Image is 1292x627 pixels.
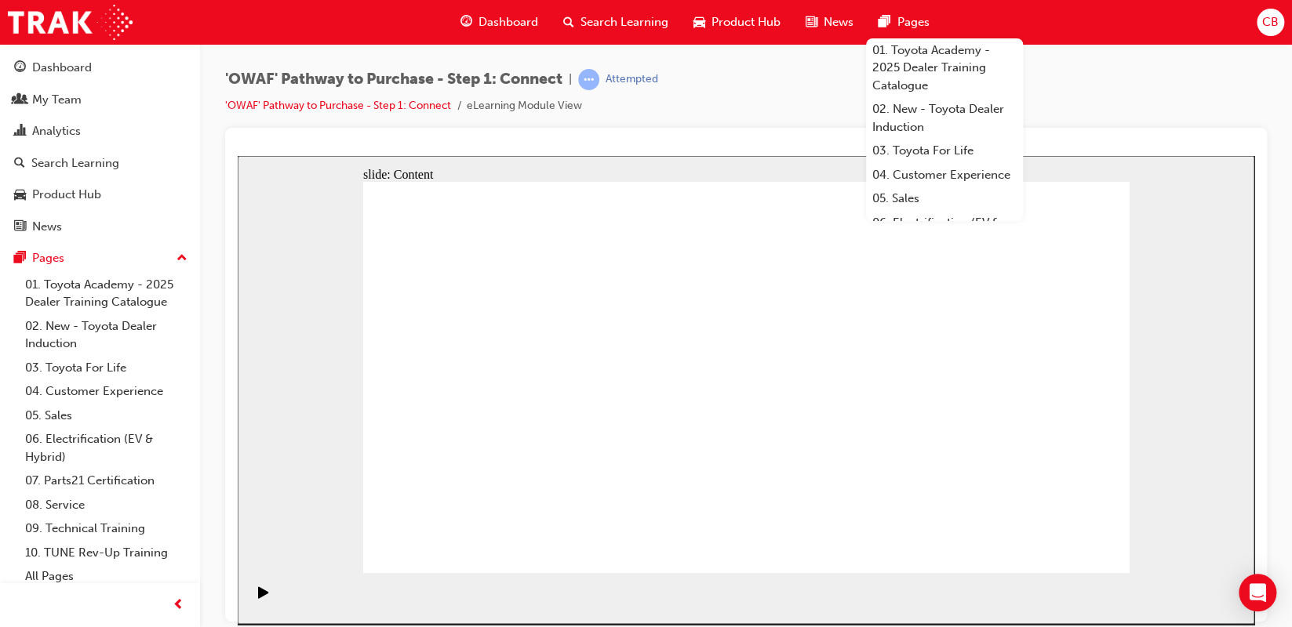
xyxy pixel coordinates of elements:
[19,493,194,517] a: 08. Service
[14,157,25,171] span: search-icon
[793,6,866,38] a: news-iconNews
[173,596,184,615] span: prev-icon
[681,6,793,38] a: car-iconProduct Hub
[6,244,194,273] button: Pages
[225,99,451,112] a: 'OWAF' Pathway to Purchase - Step 1: Connect
[866,97,1023,139] a: 02. New - Toyota Dealer Induction
[569,71,572,89] span: |
[19,314,194,356] a: 02. New - Toyota Dealer Induction
[31,154,119,172] div: Search Learning
[6,53,194,82] a: Dashboard
[551,6,681,38] a: search-iconSearch Learning
[19,379,194,404] a: 04. Customer Experience
[824,13,853,31] span: News
[32,218,62,236] div: News
[866,6,941,38] a: pages-iconPages
[19,541,194,565] a: 10. TUNE Rev-Up Training
[606,72,658,87] div: Attempted
[32,59,92,77] div: Dashboard
[866,139,1023,163] a: 03. Toyota For Life
[460,13,472,32] span: guage-icon
[879,13,890,32] span: pages-icon
[19,516,194,541] a: 09. Technical Training
[225,71,562,89] span: 'OWAF' Pathway to Purchase - Step 1: Connect
[19,427,194,469] a: 06. Electrification (EV & Hybrid)
[866,163,1023,187] a: 04. Customer Experience
[8,429,35,456] button: Play (Ctrl+Alt+P)
[14,61,26,75] span: guage-icon
[479,13,538,31] span: Dashboard
[866,187,1023,211] a: 05. Sales
[19,273,194,314] a: 01. Toyota Academy - 2025 Dealer Training Catalogue
[32,249,64,267] div: Pages
[8,5,133,40] img: Trak
[897,13,929,31] span: Pages
[19,564,194,589] a: All Pages
[6,180,194,209] a: Product Hub
[8,417,35,468] div: playback controls
[693,13,705,32] span: car-icon
[14,188,26,202] span: car-icon
[177,248,187,269] span: up-icon
[6,212,194,241] a: News
[6,85,194,114] a: My Team
[6,50,194,244] button: DashboardMy TeamAnalyticsSearch LearningProduct HubNews
[866,38,1023,98] a: 01. Toyota Academy - 2025 Dealer Training Catalogue
[14,125,26,139] span: chart-icon
[580,13,668,31] span: Search Learning
[712,13,781,31] span: Product Hub
[467,97,582,115] li: eLearning Module View
[448,6,551,38] a: guage-iconDashboard
[32,91,82,109] div: My Team
[19,404,194,428] a: 05. Sales
[6,117,194,146] a: Analytics
[1257,9,1284,36] button: CB
[14,220,26,234] span: news-icon
[14,252,26,266] span: pages-icon
[866,211,1023,252] a: 06. Electrification (EV & Hybrid)
[6,149,194,178] a: Search Learning
[32,122,81,140] div: Analytics
[578,69,599,90] span: learningRecordVerb_ATTEMPT-icon
[1239,574,1276,611] div: Open Intercom Messenger
[19,356,194,380] a: 03. Toyota For Life
[32,186,101,204] div: Product Hub
[563,13,574,32] span: search-icon
[14,93,26,107] span: people-icon
[806,13,817,32] span: news-icon
[19,469,194,493] a: 07. Parts21 Certification
[1262,13,1279,31] span: CB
